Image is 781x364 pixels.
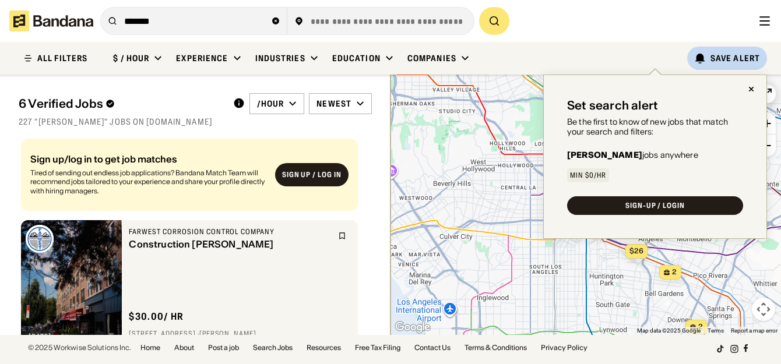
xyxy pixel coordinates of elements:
[570,172,606,179] div: Min $0/hr
[29,333,51,340] div: [DATE]
[129,239,331,250] div: Construction [PERSON_NAME]
[28,344,131,351] div: © 2025 Workwise Solutions Inc.
[282,171,342,180] div: Sign up / Log in
[19,134,372,335] div: grid
[637,327,701,334] span: Map data ©2025 Google
[393,320,432,335] a: Open this area in Google Maps (opens a new window)
[19,116,372,127] div: 227 "[PERSON_NAME]" jobs on [DOMAIN_NAME]
[113,53,149,63] div: $ / hour
[208,344,239,351] a: Post a job
[30,168,266,196] div: Tired of sending out endless job applications? Bandana Match Team will recommend jobs tailored to...
[708,327,724,334] a: Terms (opens in new tab)
[414,344,451,351] a: Contact Us
[30,154,266,164] div: Sign up/log in to get job matches
[255,53,305,63] div: Industries
[731,327,778,334] a: Report a map error
[407,53,456,63] div: Companies
[307,344,341,351] a: Resources
[174,344,194,351] a: About
[567,151,698,159] div: jobs anywhere
[629,246,643,255] span: $26
[253,344,293,351] a: Search Jobs
[752,298,775,321] button: Map camera controls
[567,98,658,112] div: Set search alert
[129,227,331,236] div: Farwest Corrosion Control Company
[672,267,677,277] span: 2
[541,344,587,351] a: Privacy Policy
[332,53,381,63] div: Education
[567,117,743,137] div: Be the first to know of new jobs that match your search and filters:
[393,320,432,335] img: Google
[710,53,760,63] div: Save Alert
[355,344,400,351] a: Free Tax Filing
[9,10,93,31] img: Bandana logotype
[625,202,685,209] div: SIGN-UP / LOGIN
[129,330,351,339] div: [STREET_ADDRESS] · [PERSON_NAME]
[26,225,54,253] img: Farwest Corrosion Control Company logo
[37,54,87,62] div: ALL FILTERS
[567,150,642,160] b: [PERSON_NAME]
[176,53,228,63] div: Experience
[316,98,351,109] div: Newest
[129,310,184,323] div: $ 30.00 / hr
[465,344,527,351] a: Terms & Conditions
[19,97,224,111] div: 6 Verified Jobs
[698,322,703,332] span: 2
[257,98,284,109] div: /hour
[140,344,160,351] a: Home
